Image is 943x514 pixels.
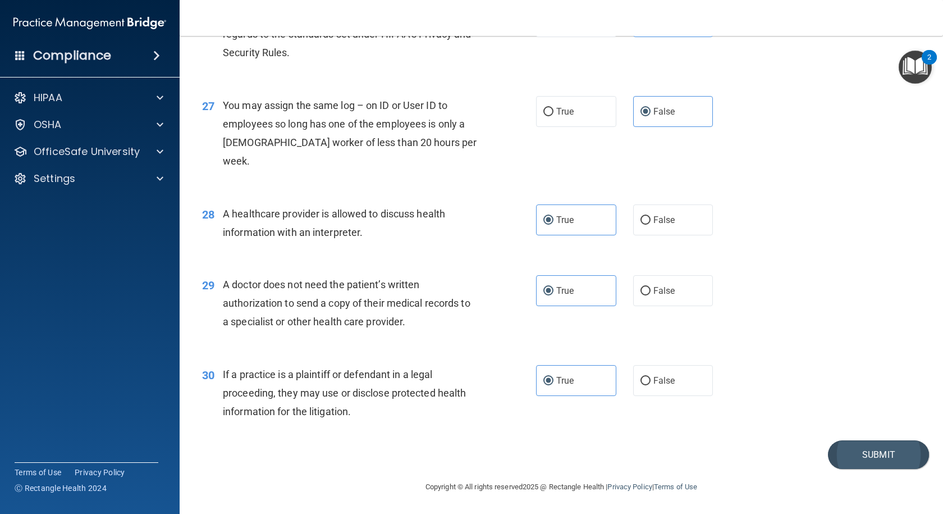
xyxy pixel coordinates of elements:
[543,377,553,385] input: True
[202,99,214,113] span: 27
[223,208,445,238] span: A healthcare provider is allowed to discuss health information with an interpreter.
[202,208,214,221] span: 28
[556,375,574,386] span: True
[34,172,75,185] p: Settings
[75,467,125,478] a: Privacy Policy
[34,118,62,131] p: OSHA
[927,57,931,72] div: 2
[223,369,466,417] span: If a practice is a plaintiff or defendant in a legal proceeding, they may use or disclose protect...
[34,91,62,104] p: HIPAA
[13,91,163,104] a: HIPAA
[13,145,163,158] a: OfficeSafe University
[34,145,140,158] p: OfficeSafe University
[556,285,574,296] span: True
[556,215,574,225] span: True
[556,106,574,117] span: True
[543,108,553,116] input: True
[33,48,111,63] h4: Compliance
[543,216,553,225] input: True
[640,108,651,116] input: False
[607,483,652,491] a: Privacy Policy
[653,106,675,117] span: False
[202,279,214,292] span: 29
[202,369,214,382] span: 30
[543,287,553,295] input: True
[15,483,107,494] span: Ⓒ Rectangle Health 2024
[899,51,932,84] button: Open Resource Center, 2 new notifications
[223,279,470,327] span: A doctor does not need the patient’s written authorization to send a copy of their medical record...
[828,440,929,469] button: Submit
[13,118,163,131] a: OSHA
[223,99,477,167] span: You may assign the same log – on ID or User ID to employees so long has one of the employees is o...
[13,172,163,185] a: Settings
[653,215,675,225] span: False
[15,467,61,478] a: Terms of Use
[640,377,651,385] input: False
[356,469,766,505] div: Copyright © All rights reserved 2025 @ Rectangle Health | |
[654,483,697,491] a: Terms of Use
[653,285,675,296] span: False
[640,216,651,225] input: False
[640,287,651,295] input: False
[13,12,166,34] img: PMB logo
[653,375,675,386] span: False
